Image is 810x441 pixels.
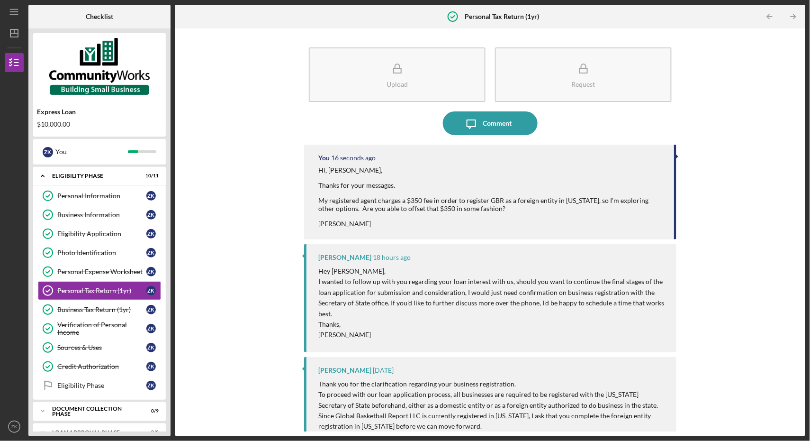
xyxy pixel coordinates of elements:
[443,111,538,135] button: Comment
[37,120,162,128] div: $10,000.00
[465,13,539,20] b: Personal Tax Return (1yr)
[318,154,330,162] div: You
[57,321,146,336] div: Verification of Personal Income
[142,173,159,179] div: 10 / 11
[37,108,162,116] div: Express Loan
[387,81,408,88] div: Upload
[146,248,156,257] div: Z K
[57,192,146,200] div: Personal Information
[38,205,161,224] a: Business InformationZK
[57,287,146,294] div: Personal Tax Return (1yr)
[57,268,146,276] div: Personal Expense Worksheet
[146,381,156,390] div: Z K
[146,191,156,201] div: Z K
[38,281,161,300] a: Personal Tax Return (1yr)ZK
[38,262,161,281] a: Personal Expense WorksheetZK
[57,211,146,219] div: Business Information
[57,363,146,370] div: Credit Authorization
[318,379,667,389] p: Thank you for the clarification regarding your business registration.
[55,144,128,160] div: You
[57,344,146,351] div: Sources & Uses
[146,362,156,371] div: Z K
[309,47,486,102] button: Upload
[38,319,161,338] a: Verification of Personal IncomeZK
[572,81,595,88] div: Request
[52,430,135,435] div: Loan Approval Phase
[38,186,161,205] a: Personal InformationZK
[318,367,371,374] div: [PERSON_NAME]
[5,417,24,436] button: ZK
[86,13,113,20] b: Checklist
[11,424,18,430] text: ZK
[146,267,156,276] div: Z K
[318,389,667,432] p: To proceed with our loan application process, all businesses are required to be registered with t...
[38,243,161,262] a: Photo IdentificationZK
[318,166,665,228] div: Hi, [PERSON_NAME], Thanks for your messages. My registered agent charges a $350 fee in order to r...
[142,430,159,435] div: 0 / 2
[38,376,161,395] a: Eligibility PhaseZK
[146,286,156,295] div: Z K
[318,266,667,276] p: Hey [PERSON_NAME],
[33,38,166,95] img: Product logo
[318,319,667,330] p: Thanks,
[57,382,146,389] div: Eligibility Phase
[38,300,161,319] a: Business Tax Return (1yr)ZK
[52,173,135,179] div: Eligibility Phase
[146,343,156,352] div: Z K
[57,249,146,257] div: Photo Identification
[43,147,53,157] div: Z K
[57,230,146,238] div: Eligibility Application
[495,47,672,102] button: Request
[146,305,156,314] div: Z K
[38,357,161,376] a: Credit AuthorizationZK
[52,406,135,417] div: Document Collection Phase
[373,367,394,374] time: 2025-09-18 17:22
[318,330,667,340] p: [PERSON_NAME]
[318,254,371,261] div: [PERSON_NAME]
[483,111,512,135] div: Comment
[146,229,156,239] div: Z K
[373,254,411,261] time: 2025-09-23 19:38
[142,408,159,414] div: 0 / 9
[318,276,667,319] p: I wanted to follow up with you regarding your loan interest with us, should you want to continue ...
[146,210,156,220] div: Z K
[331,154,376,162] time: 2025-09-24 13:17
[57,306,146,313] div: Business Tax Return (1yr)
[146,324,156,333] div: Z K
[38,224,161,243] a: Eligibility ApplicationZK
[38,338,161,357] a: Sources & UsesZK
